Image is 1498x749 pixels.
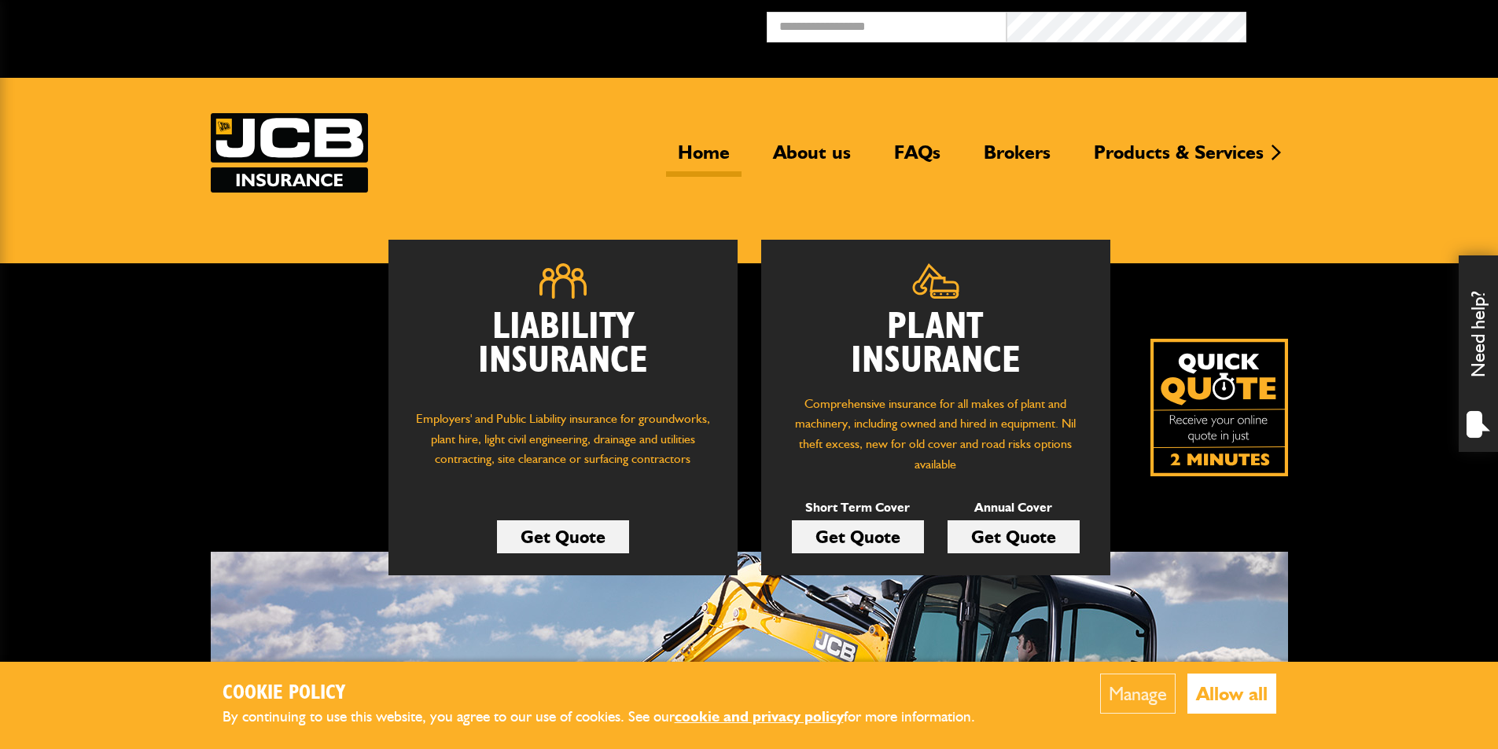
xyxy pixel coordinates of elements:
button: Allow all [1187,674,1276,714]
a: Brokers [972,141,1062,177]
a: cookie and privacy policy [675,707,844,725]
a: Get Quote [792,520,924,553]
p: By continuing to use this website, you agree to our use of cookies. See our for more information. [223,705,1001,729]
p: Annual Cover [948,497,1080,518]
button: Broker Login [1246,12,1486,36]
a: Get your insurance quote isn just 2-minutes [1150,339,1288,476]
a: Get Quote [497,520,629,553]
a: JCB Insurance Services [211,113,368,193]
h2: Cookie Policy [223,681,1001,706]
h2: Liability Insurance [412,310,714,394]
a: FAQs [882,141,952,177]
p: Comprehensive insurance for all makes of plant and machinery, including owned and hired in equipm... [785,394,1087,474]
a: Products & Services [1082,141,1275,177]
p: Short Term Cover [792,497,924,518]
img: Quick Quote [1150,339,1288,476]
div: Need help? [1459,255,1498,452]
h2: Plant Insurance [785,310,1087,378]
a: Get Quote [948,520,1080,553]
p: Employers' and Public Liability insurance for groundworks, plant hire, light civil engineering, d... [412,409,714,484]
button: Manage [1100,674,1176,714]
a: About us [761,141,863,177]
img: JCB Insurance Services logo [211,113,368,193]
a: Home [666,141,742,177]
